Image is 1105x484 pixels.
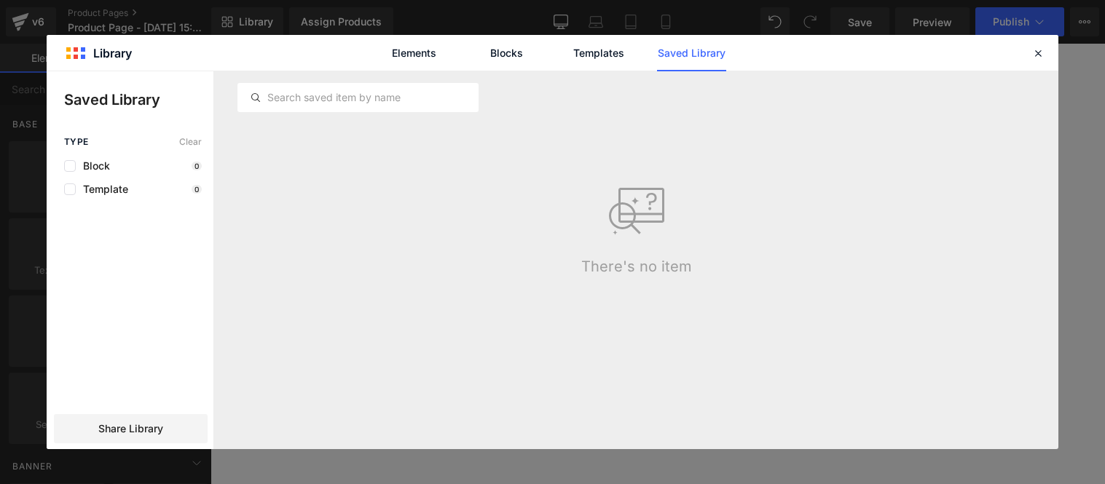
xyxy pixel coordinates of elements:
p: There's no item [581,258,692,275]
a: Blocks [472,35,541,71]
p: 0 [192,185,202,194]
input: Search saved item by name [238,89,478,106]
p: Saved Library [64,89,213,111]
p: 0 [192,162,202,170]
a: Templates [565,35,634,71]
span: Block [76,160,110,172]
a: Elements [380,35,449,71]
span: Type [64,137,89,147]
span: Clear [179,137,202,147]
a: Saved Library [657,35,726,71]
span: Share Library [98,421,163,436]
span: Template [76,183,128,195]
